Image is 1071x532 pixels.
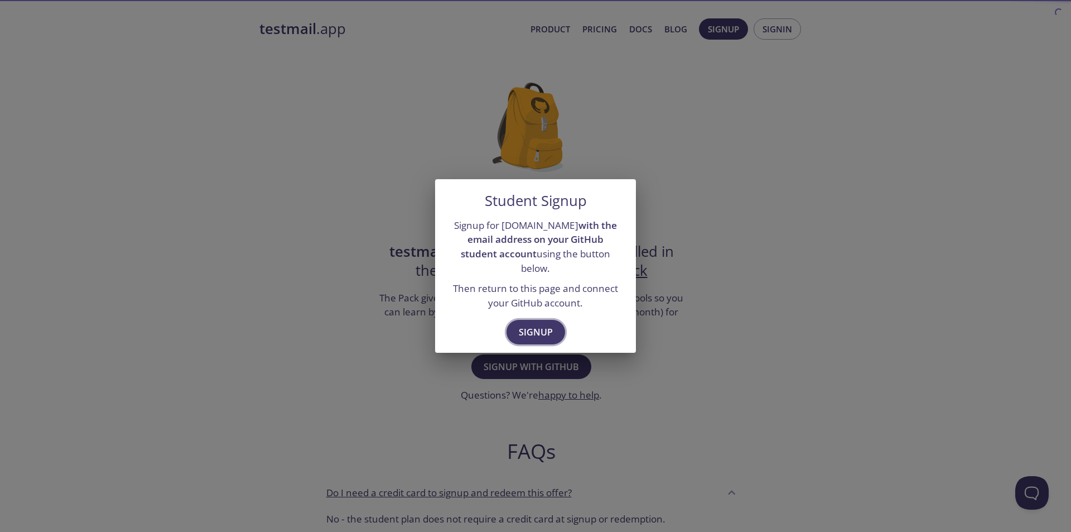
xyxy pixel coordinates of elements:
[519,324,553,340] span: Signup
[461,219,617,260] strong: with the email address on your GitHub student account
[485,193,587,209] h5: Student Signup
[448,218,623,276] p: Signup for [DOMAIN_NAME] using the button below.
[506,320,565,344] button: Signup
[448,281,623,310] p: Then return to this page and connect your GitHub account.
